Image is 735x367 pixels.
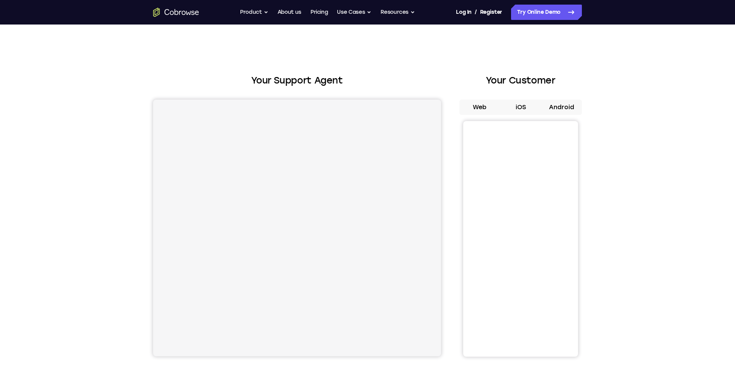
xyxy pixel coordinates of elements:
[240,5,268,20] button: Product
[278,5,301,20] a: About us
[153,74,441,87] h2: Your Support Agent
[500,100,541,115] button: iOS
[456,5,471,20] a: Log In
[310,5,328,20] a: Pricing
[381,5,415,20] button: Resources
[337,5,371,20] button: Use Cases
[153,8,199,17] a: Go to the home page
[511,5,582,20] a: Try Online Demo
[459,100,500,115] button: Web
[480,5,502,20] a: Register
[541,100,582,115] button: Android
[459,74,582,87] h2: Your Customer
[475,8,477,17] span: /
[153,100,441,356] iframe: Agent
